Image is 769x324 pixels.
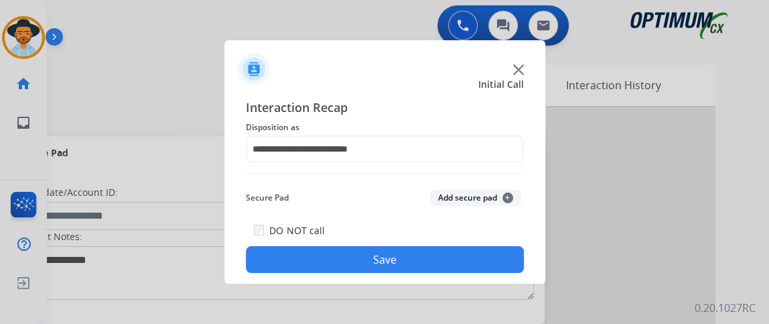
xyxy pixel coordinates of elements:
span: Secure Pad [246,190,289,206]
label: DO NOT call [269,224,324,237]
span: Disposition as [246,119,524,136]
button: Save [246,246,524,273]
button: Add secure pad+ [430,190,521,206]
span: Initial Call [478,78,524,91]
span: + [502,193,513,203]
p: 0.20.1027RC [695,300,756,316]
img: contactIcon [238,53,270,85]
img: contact-recap-line.svg [246,173,524,174]
span: Interaction Recap [246,98,524,119]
